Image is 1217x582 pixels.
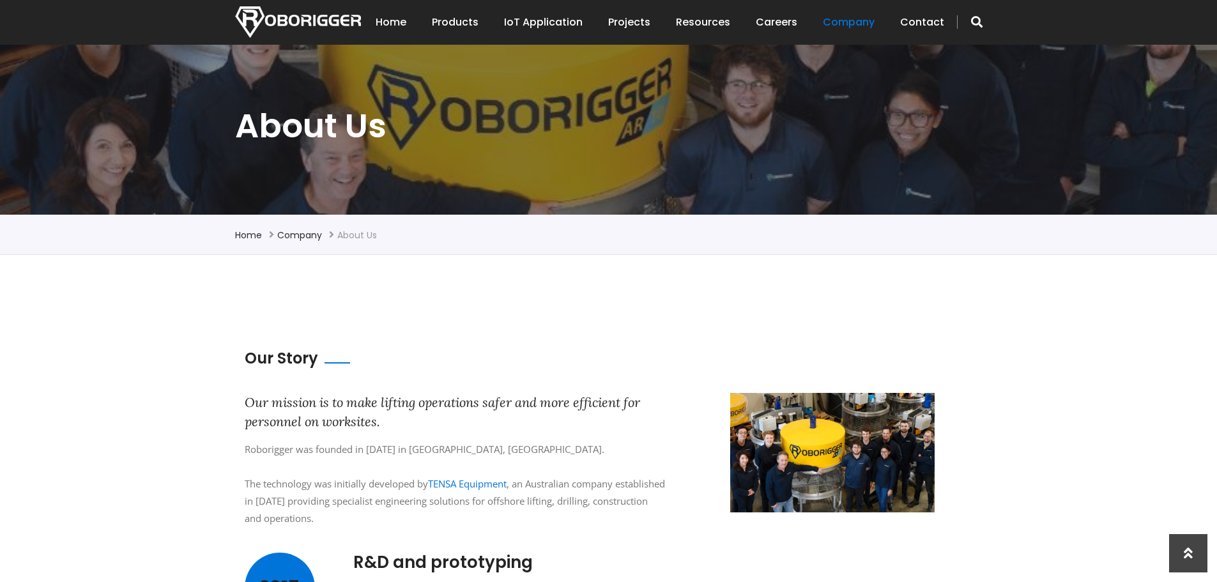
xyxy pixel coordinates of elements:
[676,3,730,42] a: Resources
[608,3,650,42] a: Projects
[730,393,935,512] img: image
[428,477,507,490] a: TENSA Equipment
[245,441,666,527] div: Roborigger was founded in [DATE] in [GEOGRAPHIC_DATA], [GEOGRAPHIC_DATA]. The technology was init...
[900,3,944,42] a: Contact
[235,229,262,241] a: Home
[376,3,406,42] a: Home
[432,3,478,42] a: Products
[337,227,377,243] li: About Us
[245,393,666,431] div: Our mission is to make lifting operations safer and more efficient for personnel on worksites.
[353,553,954,572] h3: R&D and prototyping
[277,229,322,241] a: Company
[235,6,361,38] img: Nortech
[235,104,983,148] h1: About Us
[823,3,875,42] a: Company
[756,3,797,42] a: Careers
[504,3,583,42] a: IoT Application
[245,348,318,369] h2: Our Story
